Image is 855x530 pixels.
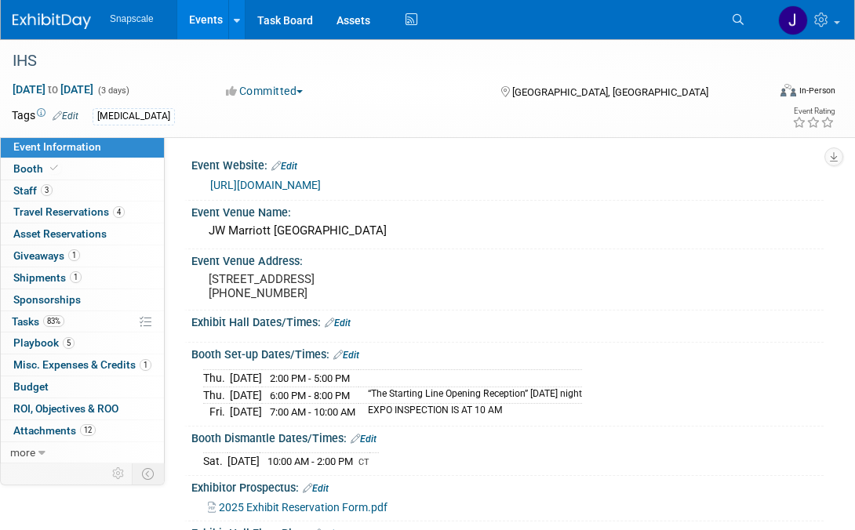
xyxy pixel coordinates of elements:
td: EXPO INSPECTION IS AT 10 AM [358,404,582,420]
span: 12 [80,424,96,436]
a: Event Information [1,136,164,158]
td: Sat. [203,453,227,470]
td: [DATE] [227,453,260,470]
a: Travel Reservations4 [1,201,164,223]
a: Giveaways1 [1,245,164,267]
td: [DATE] [230,387,262,404]
span: 1 [140,359,151,371]
span: Attachments [13,424,96,437]
span: Budget [13,380,49,393]
span: 2025 Exhibit Reservation Form.pdf [219,501,387,514]
span: 4 [113,206,125,218]
i: Booth reservation complete [50,164,58,172]
div: Exhibit Hall Dates/Times: [191,310,824,331]
a: Edit [325,318,351,329]
span: Misc. Expenses & Credits [13,358,151,371]
img: ExhibitDay [13,13,91,29]
a: Staff3 [1,180,164,201]
span: 6:00 PM - 8:00 PM [270,390,350,401]
div: JW Marriott [GEOGRAPHIC_DATA] [203,219,812,243]
a: ROI, Objectives & ROO [1,398,164,419]
span: 3 [41,184,53,196]
span: 2:00 PM - 5:00 PM [270,372,350,384]
td: Thu. [203,369,230,387]
a: Booth [1,158,164,180]
td: [DATE] [230,404,262,420]
span: 10:00 AM - 2:00 PM [267,456,353,467]
a: 2025 Exhibit Reservation Form.pdf [208,501,387,514]
div: [MEDICAL_DATA] [93,108,175,125]
a: Asset Reservations [1,223,164,245]
span: Travel Reservations [13,205,125,218]
pre: [STREET_ADDRESS] [PHONE_NUMBER] [209,272,438,300]
a: Edit [333,350,359,361]
a: Tasks83% [1,311,164,332]
span: [DATE] [DATE] [12,82,94,96]
td: [DATE] [230,369,262,387]
span: Booth [13,162,61,175]
a: [URL][DOMAIN_NAME] [210,179,321,191]
span: 7:00 AM - 10:00 AM [270,406,355,418]
td: Tags [12,107,78,125]
td: “The Starting Line Opening Reception” [DATE] night [358,387,582,404]
div: IHS [7,47,754,75]
span: Giveaways [13,249,80,262]
a: more [1,442,164,463]
a: Edit [53,111,78,122]
span: Snapscale [110,13,154,24]
img: Jennifer Benedict [778,5,808,35]
span: CT [358,457,369,467]
span: [GEOGRAPHIC_DATA], [GEOGRAPHIC_DATA] [512,86,708,98]
a: Playbook5 [1,332,164,354]
td: Toggle Event Tabs [133,463,165,484]
img: Format-Inperson.png [780,84,796,96]
div: Event Venue Name: [191,201,824,220]
td: Thu. [203,387,230,404]
div: Booth Set-up Dates/Times: [191,343,824,363]
span: Shipments [13,271,82,284]
span: 5 [63,337,75,349]
span: (3 days) [96,85,129,96]
div: Event Rating [792,107,835,115]
a: Attachments12 [1,420,164,441]
span: ROI, Objectives & ROO [13,402,118,415]
a: Sponsorships [1,289,164,310]
span: 83% [43,315,64,327]
a: Misc. Expenses & Credits1 [1,354,164,376]
span: Playbook [13,336,75,349]
span: Asset Reservations [13,227,107,240]
div: In-Person [799,85,835,96]
span: more [10,446,35,459]
button: Committed [220,83,309,99]
span: Sponsorships [13,293,81,306]
a: Edit [351,434,377,445]
div: Event Website: [191,154,824,174]
div: Exhibitor Prospectus: [191,476,824,496]
span: to [45,83,60,96]
span: Event Information [13,140,101,153]
span: Staff [13,184,53,197]
td: Personalize Event Tab Strip [105,463,133,484]
a: Edit [303,483,329,494]
span: 1 [70,271,82,283]
span: 1 [68,249,80,261]
a: Edit [271,161,297,172]
td: Fri. [203,404,230,420]
span: Tasks [12,315,64,328]
div: Booth Dismantle Dates/Times: [191,427,824,447]
div: Event Venue Address: [191,249,824,269]
a: Budget [1,376,164,397]
a: Shipments1 [1,267,164,289]
div: Event Format [708,82,836,105]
